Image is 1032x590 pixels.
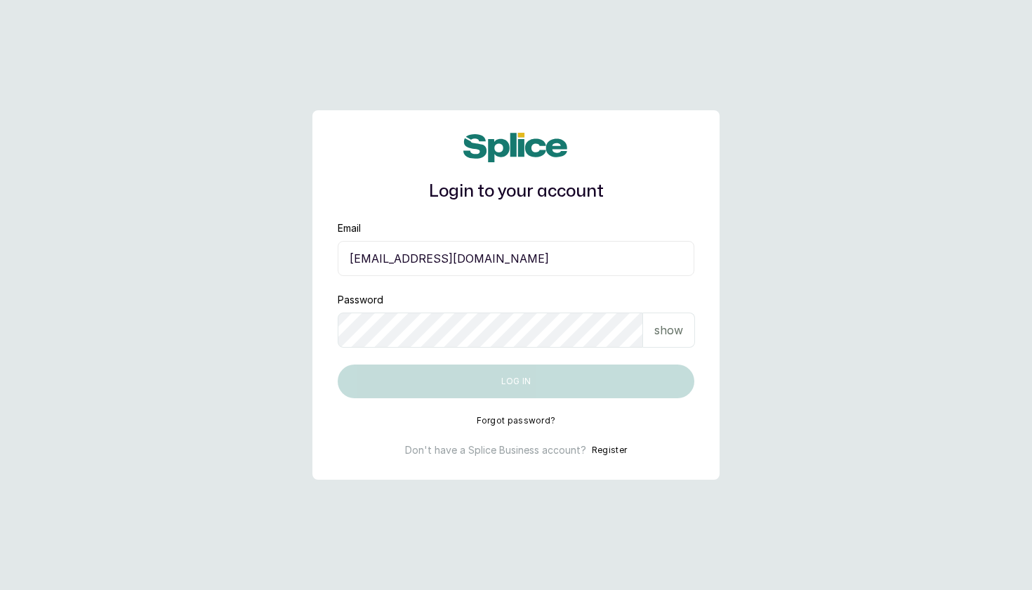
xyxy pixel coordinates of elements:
input: email@acme.com [338,241,694,276]
button: Forgot password? [477,415,556,426]
label: Password [338,293,383,307]
button: Log in [338,365,694,398]
h1: Login to your account [338,179,694,204]
p: Don't have a Splice Business account? [405,443,586,457]
p: show [654,322,683,339]
button: Register [592,443,627,457]
label: Email [338,221,361,235]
